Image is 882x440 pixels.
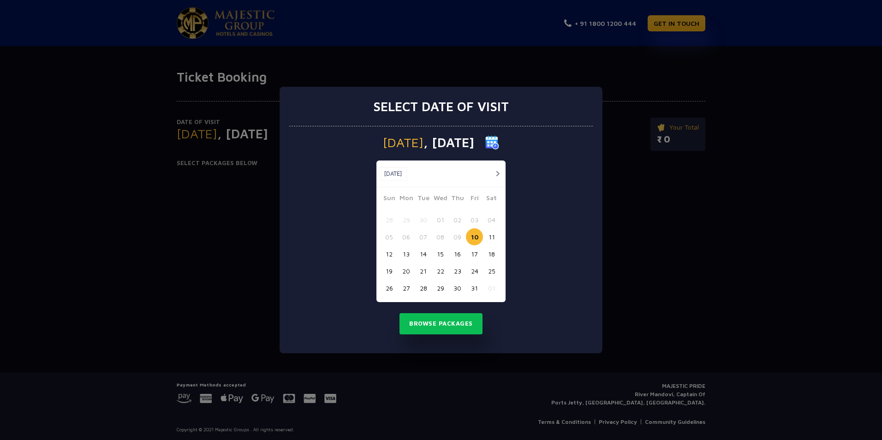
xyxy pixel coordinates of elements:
[398,228,415,245] button: 06
[483,279,500,297] button: 01
[415,193,432,206] span: Tue
[483,262,500,279] button: 25
[415,245,432,262] button: 14
[415,262,432,279] button: 21
[432,262,449,279] button: 22
[449,211,466,228] button: 02
[379,167,407,181] button: [DATE]
[381,193,398,206] span: Sun
[415,211,432,228] button: 30
[381,262,398,279] button: 19
[381,245,398,262] button: 12
[415,279,432,297] button: 28
[466,245,483,262] button: 17
[432,193,449,206] span: Wed
[449,262,466,279] button: 23
[373,99,509,114] h3: Select date of visit
[432,279,449,297] button: 29
[398,279,415,297] button: 27
[381,228,398,245] button: 05
[449,228,466,245] button: 09
[399,313,483,334] button: Browse Packages
[432,211,449,228] button: 01
[466,211,483,228] button: 03
[432,245,449,262] button: 15
[423,136,474,149] span: , [DATE]
[381,211,398,228] button: 28
[449,193,466,206] span: Thu
[466,262,483,279] button: 24
[483,193,500,206] span: Sat
[466,228,483,245] button: 10
[485,136,499,149] img: calender icon
[466,279,483,297] button: 31
[398,245,415,262] button: 13
[449,279,466,297] button: 30
[432,228,449,245] button: 08
[483,228,500,245] button: 11
[398,262,415,279] button: 20
[415,228,432,245] button: 07
[398,211,415,228] button: 29
[449,245,466,262] button: 16
[381,279,398,297] button: 26
[398,193,415,206] span: Mon
[383,136,423,149] span: [DATE]
[466,193,483,206] span: Fri
[483,211,500,228] button: 04
[483,245,500,262] button: 18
